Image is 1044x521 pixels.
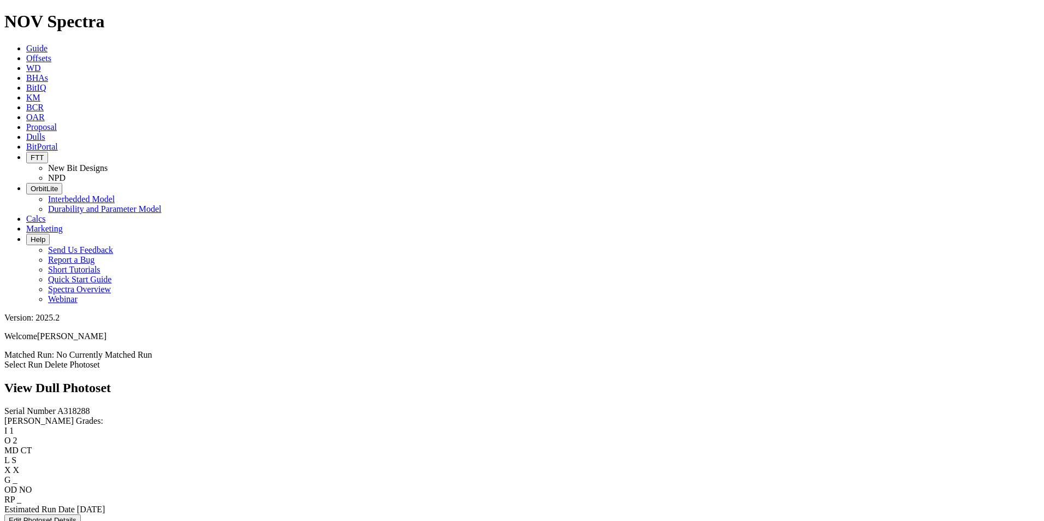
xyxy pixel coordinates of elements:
label: RP [4,495,15,504]
span: CT [21,446,32,455]
span: S [11,455,16,465]
span: OrbitLite [31,185,58,193]
label: Serial Number [4,406,56,416]
span: _ [13,475,17,484]
a: Send Us Feedback [48,245,113,254]
a: Calcs [26,214,46,223]
span: [DATE] [77,505,105,514]
a: Report a Bug [48,255,94,264]
label: O [4,436,11,445]
span: No Currently Matched Run [56,350,152,359]
a: BitIQ [26,83,46,92]
a: NPD [48,173,66,182]
button: OrbitLite [26,183,62,194]
a: BCR [26,103,44,112]
span: 2 [13,436,17,445]
span: NO [19,485,32,494]
a: Quick Start Guide [48,275,111,284]
a: Proposal [26,122,57,132]
a: Interbedded Model [48,194,115,204]
a: Short Tutorials [48,265,100,274]
a: BitPortal [26,142,58,151]
a: Marketing [26,224,63,233]
a: Spectra Overview [48,285,111,294]
span: 1 [9,426,14,435]
a: WD [26,63,41,73]
label: X [4,465,11,475]
a: New Bit Designs [48,163,108,173]
span: A318288 [57,406,90,416]
span: [PERSON_NAME] [37,331,106,341]
div: Version: 2025.2 [4,313,1040,323]
a: Webinar [48,294,78,304]
h1: NOV Spectra [4,11,1040,32]
a: Delete Photoset [45,360,100,369]
a: Select Run [4,360,43,369]
a: Dulls [26,132,45,141]
span: X [13,465,20,475]
span: Matched Run: [4,350,54,359]
a: Guide [26,44,48,53]
h2: View Dull Photoset [4,381,1040,395]
label: OD [4,485,17,494]
button: FTT [26,152,48,163]
label: G [4,475,11,484]
label: L [4,455,9,465]
a: BHAs [26,73,48,82]
a: KM [26,93,40,102]
p: Welcome [4,331,1040,341]
label: Estimated Run Date [4,505,75,514]
a: Offsets [26,54,51,63]
label: I [4,426,7,435]
button: Help [26,234,50,245]
span: _ [17,495,21,504]
a: OAR [26,113,45,122]
label: MD [4,446,19,455]
span: Help [31,235,45,244]
a: Durability and Parameter Model [48,204,162,214]
span: FTT [31,153,44,162]
div: [PERSON_NAME] Grades: [4,416,1040,426]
